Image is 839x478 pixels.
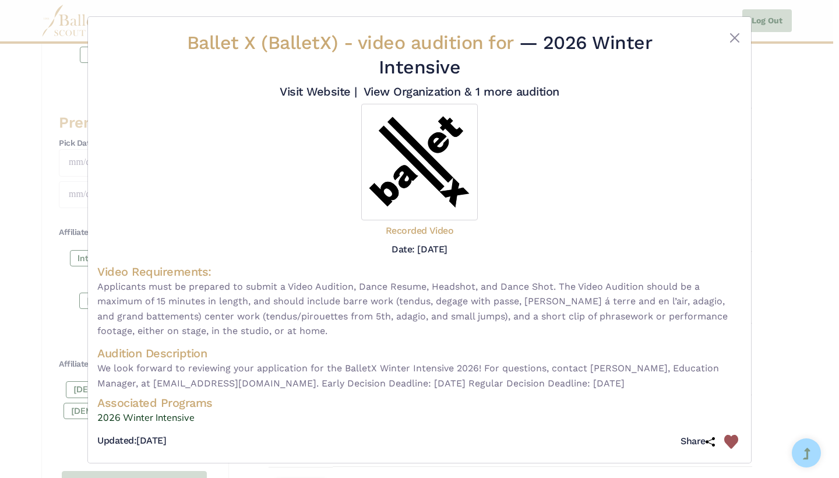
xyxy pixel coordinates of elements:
[364,85,559,99] a: View Organization & 1 more audition
[187,31,519,54] span: Ballet X (BalletX) -
[97,435,136,446] span: Updated:
[97,410,742,426] a: 2026 Winter Intensive
[358,31,513,54] span: video audition for
[97,265,211,279] span: Video Requirements:
[97,435,166,447] h5: [DATE]
[728,31,742,45] button: Close
[97,395,742,410] h4: Associated Programs
[280,85,357,99] a: Visit Website |
[379,31,653,78] span: — 2026 Winter Intensive
[681,435,715,448] h5: Share
[392,244,447,255] h5: Date: [DATE]
[361,104,478,220] img: Logo
[97,361,742,391] span: We look forward to reviewing your application for the BalletX Winter Intensive 2026! For question...
[386,225,453,237] h5: Recorded Video
[97,346,742,361] h4: Audition Description
[97,279,742,339] span: Applicants must be prepared to submit a Video Audition, Dance Resume, Headshot, and Dance Shot. T...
